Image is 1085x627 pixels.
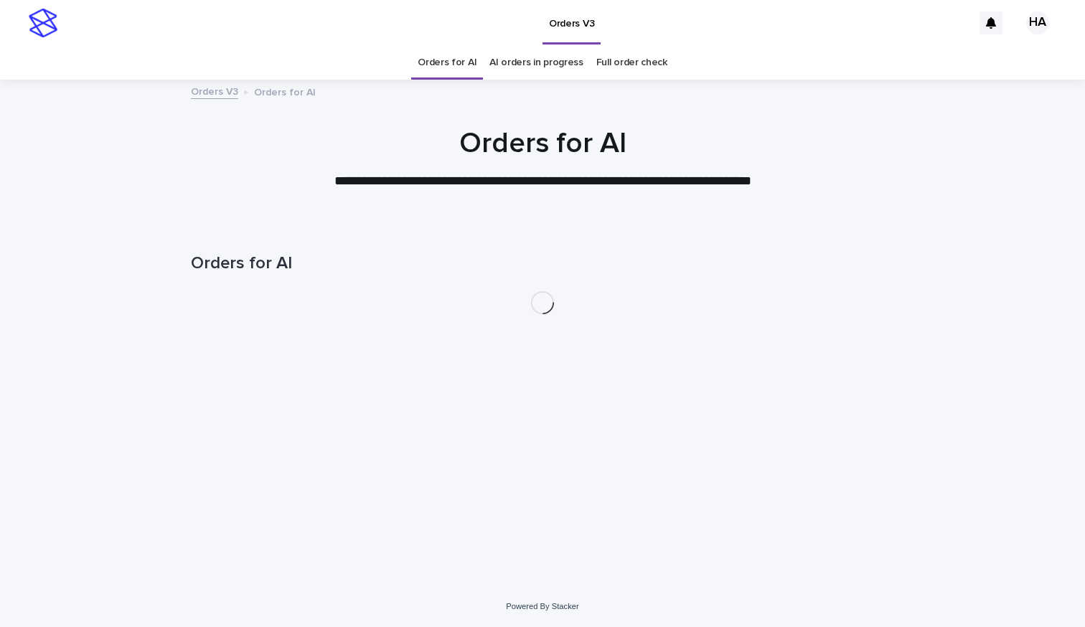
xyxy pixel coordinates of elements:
h1: Orders for AI [191,126,894,161]
a: Orders V3 [191,82,238,99]
a: AI orders in progress [489,46,583,80]
a: Orders for AI [418,46,476,80]
p: Orders for AI [254,83,316,99]
h1: Orders for AI [191,253,894,274]
img: stacker-logo-s-only.png [29,9,57,37]
a: Powered By Stacker [506,602,578,610]
a: Full order check [596,46,667,80]
div: HA [1026,11,1049,34]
